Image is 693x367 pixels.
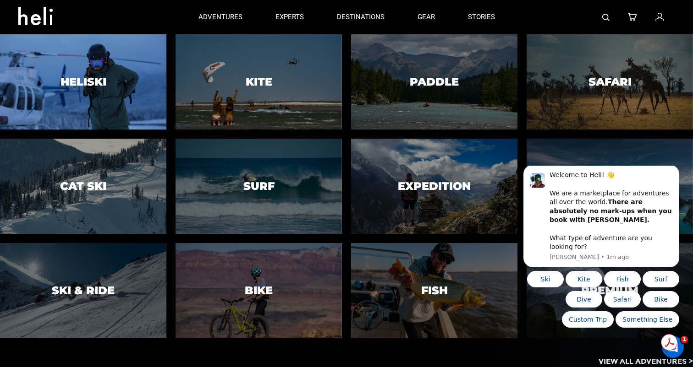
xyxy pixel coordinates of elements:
[133,125,170,142] button: Quick reply: Bike
[52,146,104,162] button: Quick reply: Custom Trip
[94,125,131,142] button: Quick reply: Safari
[56,105,93,122] button: Quick reply: Kite
[40,5,163,86] div: Welcome to Heli! 👋 We are a marketplace for adventures all over the world. What type of adventure...
[60,76,106,88] h3: Heliski
[14,105,170,162] div: Quick reply options
[599,356,693,367] p: View All Adventures >
[246,76,272,88] h3: Kite
[56,125,93,142] button: Quick reply: Dive
[52,285,115,297] h3: Ski & Ride
[510,166,693,333] iframe: Intercom notifications message
[40,32,162,58] b: There are absolutely no mark-ups when you book with [PERSON_NAME].
[40,87,163,96] p: Message from Carl, sent 1m ago
[133,105,170,122] button: Quick reply: Surf
[398,180,471,192] h3: Expedition
[527,243,693,338] a: PremiumPremium image
[94,105,131,122] button: Quick reply: Fish
[60,180,106,192] h3: Cat Ski
[421,285,448,297] h3: Fish
[40,5,163,86] div: Message content
[21,7,35,22] img: Profile image for Carl
[337,12,385,22] p: destinations
[602,14,610,21] img: search-bar-icon.svg
[106,146,170,162] button: Quick reply: Something Else
[410,76,459,88] h3: Paddle
[245,285,273,297] h3: Bike
[275,12,304,22] p: experts
[17,105,54,122] button: Quick reply: Ski
[243,180,275,192] h3: Surf
[198,12,242,22] p: adventures
[588,76,632,88] h3: Safari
